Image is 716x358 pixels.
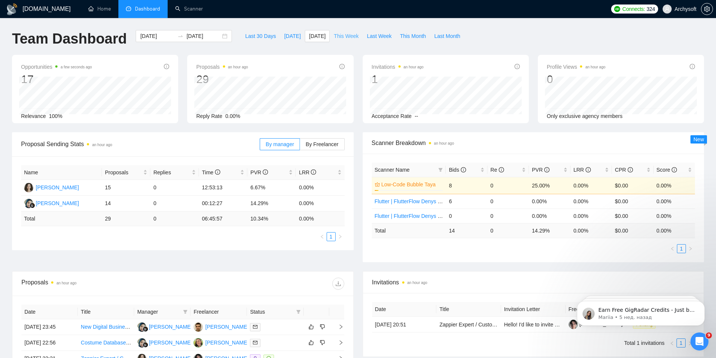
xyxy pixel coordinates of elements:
td: 0 [150,211,199,226]
button: download [332,278,344,290]
img: NA [137,322,147,332]
button: left [668,338,677,347]
div: 1 [372,72,424,86]
a: AS[PERSON_NAME] [24,184,79,190]
span: right [332,324,344,329]
img: NA [137,338,147,347]
td: $0.00 [612,194,653,208]
a: NA[PERSON_NAME] [137,339,192,345]
td: 6 [446,194,487,208]
div: [PERSON_NAME] [36,199,79,207]
span: Proposals [196,62,248,71]
button: Last Month [430,30,464,42]
span: By Freelancer [306,141,338,147]
button: like [307,338,316,347]
img: logo [6,3,18,15]
span: info-circle [263,169,268,175]
td: 25.00% [529,177,570,194]
button: Last 30 Days [241,30,280,42]
td: 0.00% [654,177,695,194]
iframe: Intercom notifications сообщение [566,285,716,338]
li: Next Page [686,244,695,253]
span: PVR [250,169,268,175]
span: Connects: [622,5,645,13]
td: 0 [487,177,529,194]
span: Only exclusive agency members [547,113,623,119]
span: info-circle [672,167,677,172]
button: right [336,232,345,241]
img: gigradar-bm.png [30,203,35,208]
span: dislike [320,340,325,346]
td: 0.00% [571,177,612,194]
time: an hour ago [92,143,112,147]
span: right [688,246,693,251]
span: -- [415,113,418,119]
a: 1 [327,233,335,241]
span: Proposals [105,168,142,177]
time: an hour ago [404,65,424,69]
img: NA [24,199,33,208]
span: Dashboard [135,6,160,12]
button: right [686,244,695,253]
button: [DATE] [280,30,305,42]
span: info-circle [311,169,316,175]
span: left [670,246,675,251]
span: Opportunities [21,62,92,71]
li: Previous Page [668,244,677,253]
button: dislike [318,338,327,347]
span: like [309,340,314,346]
span: PVR [532,167,549,173]
span: Reply Rate [196,113,222,119]
time: an hour ago [56,281,76,285]
a: Low-Code Bubble Taya [381,180,442,189]
th: Manager [134,305,191,319]
th: Invitation Letter [501,302,566,317]
span: right [688,341,692,346]
td: 0.00% [296,196,344,211]
span: Last 30 Days [245,32,276,40]
div: [PERSON_NAME] [205,323,248,331]
a: 1 [677,245,686,253]
li: Previous Page [318,232,327,241]
div: 17 [21,72,92,86]
span: setting [701,6,713,12]
span: info-circle [586,167,591,172]
a: Costume Database for Bloom Dance [81,340,167,346]
button: This Month [396,30,430,42]
td: Total [21,211,102,226]
td: New Digital Business Development Firm--Web Site, Mobile App and Enterprise Sales. Single Contact. [78,319,134,335]
div: Proposals [21,278,183,290]
button: Last Week [363,30,396,42]
div: [PERSON_NAME] [36,183,79,192]
td: [DATE] 20:51 [372,317,437,332]
span: [DATE] [284,32,301,40]
img: gigradar-bm.png [143,326,148,332]
td: 00:12:27 [199,196,247,211]
span: By manager [266,141,294,147]
th: Name [21,165,102,180]
a: DO[PERSON_NAME] [194,323,248,329]
td: 0.00% [654,208,695,223]
th: Title [436,302,501,317]
a: AB[PERSON_NAME] [194,339,248,345]
span: 9 [706,332,712,338]
td: 0 [446,208,487,223]
span: Last Week [367,32,392,40]
span: info-circle [164,64,169,69]
li: Next Page [336,232,345,241]
button: This Week [330,30,363,42]
span: This Month [400,32,426,40]
span: info-circle [544,167,549,172]
td: 0.00% [571,194,612,208]
span: Re [490,167,504,173]
span: download [333,281,344,287]
td: 10.34 % [247,211,296,226]
th: Freelancer [191,305,247,319]
td: 14 [102,196,150,211]
img: gigradar-bm.png [143,342,148,347]
img: DO [194,322,203,332]
span: dashboard [126,6,131,11]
